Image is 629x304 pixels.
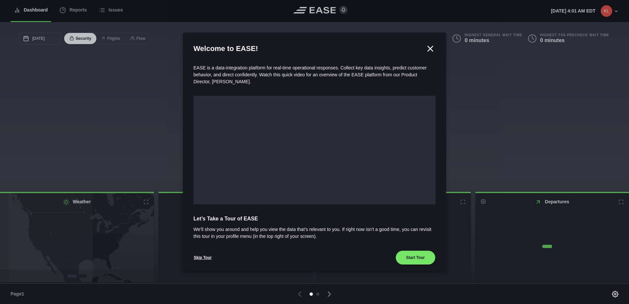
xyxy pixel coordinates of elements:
[11,291,27,297] span: Page 1
[193,250,212,265] button: Skip Tour
[193,65,427,84] span: EASE is a data-integration platform for real-time operational responses. Collect key data insight...
[193,215,436,223] span: Let’s Take a Tour of EASE
[193,226,436,240] span: We’ll show you around and help you view the data that’s relevant to you. If right now isn’t a goo...
[193,96,436,204] iframe: onboarding
[193,43,425,54] h2: Welcome to EASE!
[395,250,436,265] button: Start Tour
